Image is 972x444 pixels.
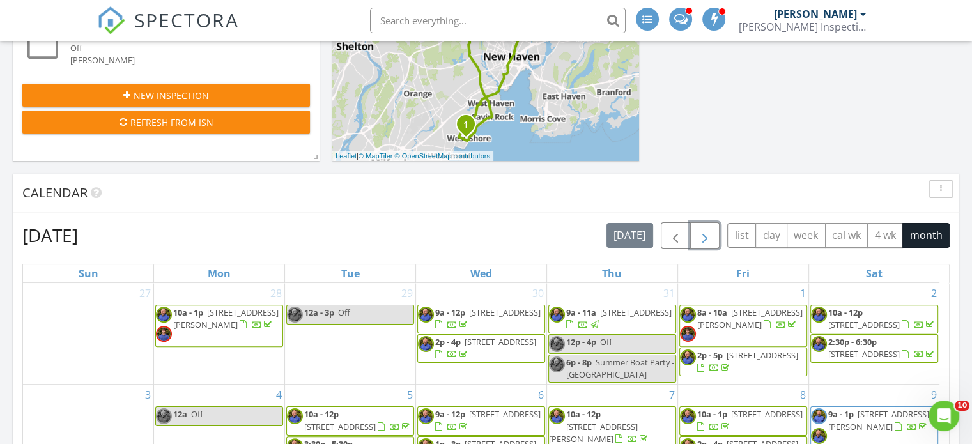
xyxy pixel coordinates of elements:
[697,307,803,330] a: 8a - 10a [STREET_ADDRESS][PERSON_NAME]
[828,307,863,318] span: 10a - 12p
[435,408,465,420] span: 9a - 12p
[566,356,674,380] span: Summer Boat Party - [GEOGRAPHIC_DATA]
[727,349,798,361] span: [STREET_ADDRESS]
[690,222,720,249] button: Next month
[600,336,612,348] span: Off
[156,307,172,323] img: may_2025.jpg
[811,408,827,424] img: may_2025.jpg
[417,305,545,333] a: 9a - 12p [STREET_ADDRESS]
[828,408,929,432] span: [STREET_ADDRESS][PERSON_NAME]
[191,408,203,420] span: Off
[697,307,727,318] span: 8a - 10a
[395,152,490,160] a: © OpenStreetMap contributors
[332,151,493,162] div: |
[680,408,696,424] img: may_2025.jpg
[677,283,808,385] td: Go to August 1, 2025
[173,307,203,318] span: 10a - 1p
[810,305,938,333] a: 10a - 12p [STREET_ADDRESS]
[156,326,172,342] img: gavin.jpg
[929,283,939,303] a: Go to August 2, 2025
[599,264,624,282] a: Thursday
[287,408,303,424] img: may_2025.jpg
[566,307,596,318] span: 9a - 11a
[549,408,565,424] img: may_2025.jpg
[304,307,334,318] span: 12a - 3p
[787,223,826,248] button: week
[97,17,239,44] a: SPECTORA
[22,222,78,248] h2: [DATE]
[739,20,867,33] div: Schaefer Inspection Service
[22,84,310,107] button: New Inspection
[173,307,279,330] span: [STREET_ADDRESS][PERSON_NAME]
[336,152,357,160] a: Leaflet
[463,121,468,130] i: 1
[469,408,541,420] span: [STREET_ADDRESS]
[22,111,310,134] button: Refresh from ISN
[828,408,854,420] span: 9a - 1p
[399,283,415,303] a: Go to July 29, 2025
[435,336,536,360] a: 2p - 4p [STREET_ADDRESS]
[863,264,885,282] a: Saturday
[929,401,959,431] iframe: Intercom live chat
[774,8,857,20] div: [PERSON_NAME]
[304,408,412,432] a: 10a - 12p [STREET_ADDRESS]
[435,307,465,318] span: 9a - 12p
[435,307,541,330] a: 9a - 12p [STREET_ADDRESS]
[680,307,696,323] img: may_2025.jpg
[661,222,691,249] button: Previous month
[955,401,969,411] span: 10
[679,305,807,347] a: 8a - 10a [STREET_ADDRESS][PERSON_NAME]
[727,223,756,248] button: list
[697,349,798,373] a: 2p - 5p [STREET_ADDRESS]
[22,184,88,201] span: Calendar
[156,408,172,424] img: may_2025.jpg
[76,264,101,282] a: Sunday
[549,408,650,444] a: 10a - 12p [STREET_ADDRESS][PERSON_NAME]
[811,336,827,352] img: may_2025.jpg
[530,283,546,303] a: Go to July 30, 2025
[173,307,279,330] a: 10a - 1p [STREET_ADDRESS][PERSON_NAME]
[134,6,239,33] span: SPECTORA
[137,283,153,303] a: Go to July 27, 2025
[435,408,541,432] a: 9a - 12p [STREET_ADDRESS]
[417,334,545,363] a: 2p - 4p [STREET_ADDRESS]
[338,307,350,318] span: Off
[828,408,929,432] a: 9a - 1p [STREET_ADDRESS][PERSON_NAME]
[902,223,950,248] button: month
[546,283,677,385] td: Go to July 31, 2025
[134,89,209,102] span: New Inspection
[697,307,803,330] span: [STREET_ADDRESS][PERSON_NAME]
[304,421,376,433] span: [STREET_ADDRESS]
[697,408,727,420] span: 10a - 1p
[370,8,626,33] input: Search everything...
[205,264,233,282] a: Monday
[23,283,154,385] td: Go to July 27, 2025
[867,223,903,248] button: 4 wk
[154,283,285,385] td: Go to July 28, 2025
[734,264,752,282] a: Friday
[697,349,723,361] span: 2p - 5p
[466,124,474,132] div: 65 Linwood St, West Haven, CT 06516
[417,406,545,435] a: 9a - 12p [STREET_ADDRESS]
[731,408,803,420] span: [STREET_ADDRESS]
[435,336,461,348] span: 2p - 4p
[286,406,414,435] a: 10a - 12p [STREET_ADDRESS]
[536,385,546,405] a: Go to August 6, 2025
[274,385,284,405] a: Go to August 4, 2025
[549,307,565,323] img: may_2025.jpg
[697,408,803,432] a: 10a - 1p [STREET_ADDRESS]
[97,6,125,34] img: The Best Home Inspection Software - Spectora
[405,385,415,405] a: Go to August 5, 2025
[798,385,808,405] a: Go to August 8, 2025
[418,336,434,352] img: may_2025.jpg
[173,408,187,420] span: 12a
[469,307,541,318] span: [STREET_ADDRESS]
[798,283,808,303] a: Go to August 1, 2025
[304,408,339,420] span: 10a - 12p
[661,283,677,303] a: Go to July 31, 2025
[468,264,495,282] a: Wednesday
[811,428,827,444] img: may_2025.jpg
[810,334,938,363] a: 2:30p - 6:30p [STREET_ADDRESS]
[33,116,300,129] div: Refresh from ISN
[566,307,672,330] a: 9a - 11a [STREET_ADDRESS]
